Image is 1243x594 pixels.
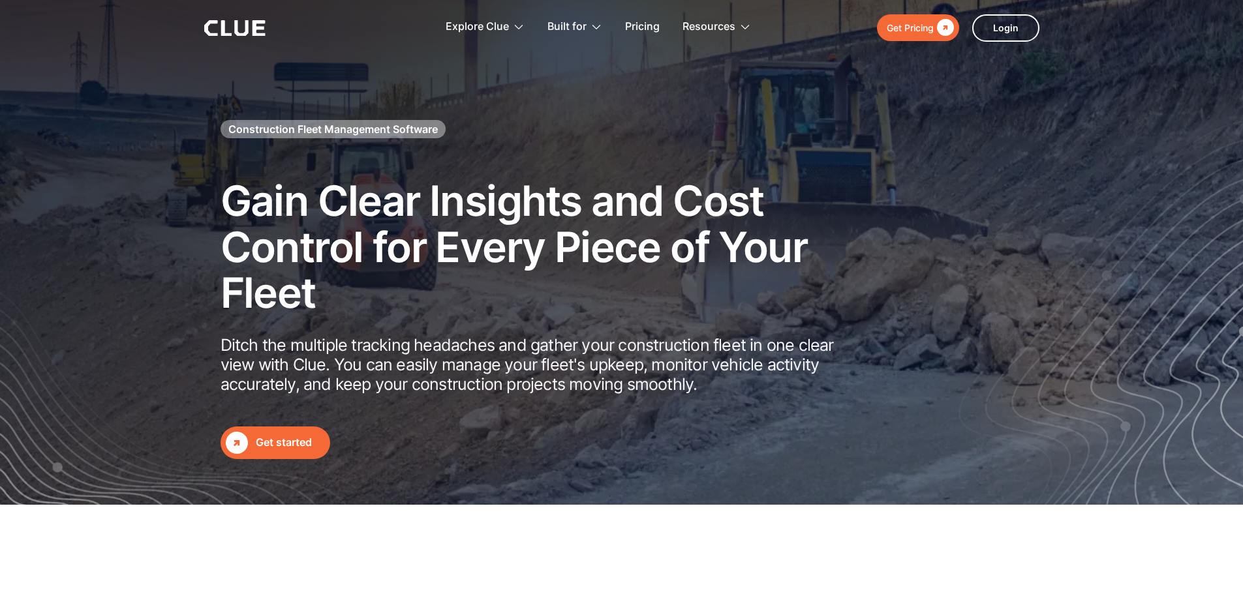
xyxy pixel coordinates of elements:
[547,7,587,48] div: Built for
[221,178,840,316] h2: Gain Clear Insights and Cost Control for Every Piece of Your Fleet
[683,7,735,48] div: Resources
[221,335,840,394] p: Ditch the multiple tracking headaches and gather your construction fleet in one clear view with C...
[446,7,525,48] div: Explore Clue
[972,14,1039,42] a: Login
[226,432,248,454] div: 
[221,426,330,459] a: Get started
[877,14,959,41] a: Get Pricing
[446,7,509,48] div: Explore Clue
[625,7,660,48] a: Pricing
[955,118,1243,505] img: Construction fleet management software
[683,7,751,48] div: Resources
[256,434,325,451] div: Get started
[228,122,438,136] h1: Construction Fleet Management Software
[547,7,602,48] div: Built for
[887,20,934,36] div: Get Pricing
[934,20,954,36] div: 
